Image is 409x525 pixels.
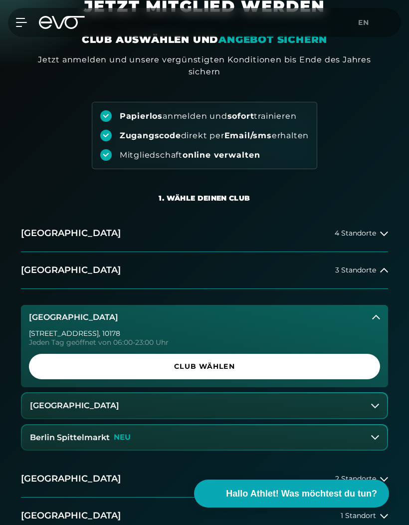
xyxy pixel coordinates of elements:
button: [GEOGRAPHIC_DATA]3 Standorte [21,252,388,289]
span: 4 Standorte [335,230,376,237]
strong: online verwalten [183,150,260,160]
strong: Papierlos [120,111,163,121]
button: [GEOGRAPHIC_DATA]4 Standorte [21,215,388,252]
h2: [GEOGRAPHIC_DATA] [21,473,121,485]
a: Club wählen [29,354,380,379]
span: 1 Standort [341,512,376,520]
h2: [GEOGRAPHIC_DATA] [21,227,121,240]
h3: Berlin Spittelmarkt [30,433,110,442]
button: Hallo Athlet! Was möchtest du tun? [194,480,389,508]
div: anmelden und trainieren [120,111,297,122]
span: en [358,18,369,27]
span: Club wählen [41,361,368,372]
span: 2 Standorte [335,475,376,483]
div: Jetzt anmelden und unsere vergünstigten Konditionen bis Ende des Jahres sichern [35,54,374,78]
button: [GEOGRAPHIC_DATA]2 Standorte [21,461,388,498]
button: Berlin SpittelmarktNEU [22,425,387,450]
div: Mitgliedschaft [120,150,260,161]
span: Hallo Athlet! Was möchtest du tun? [226,487,377,501]
h3: [GEOGRAPHIC_DATA] [30,401,119,410]
div: Jeden Tag geöffnet von 06:00-23:00 Uhr [29,339,380,346]
strong: sofort [227,111,254,121]
h2: [GEOGRAPHIC_DATA] [21,510,121,522]
h3: [GEOGRAPHIC_DATA] [29,313,118,322]
div: [STREET_ADDRESS] , 10178 [29,330,380,337]
div: direkt per erhalten [120,130,309,141]
button: [GEOGRAPHIC_DATA] [21,305,388,330]
h2: [GEOGRAPHIC_DATA] [21,264,121,276]
button: [GEOGRAPHIC_DATA] [22,393,387,418]
strong: Zugangscode [120,131,181,140]
p: NEU [114,433,131,442]
strong: Email/sms [224,131,272,140]
div: 1. Wähle deinen Club [159,193,250,203]
a: en [358,17,375,28]
span: 3 Standorte [335,266,376,274]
